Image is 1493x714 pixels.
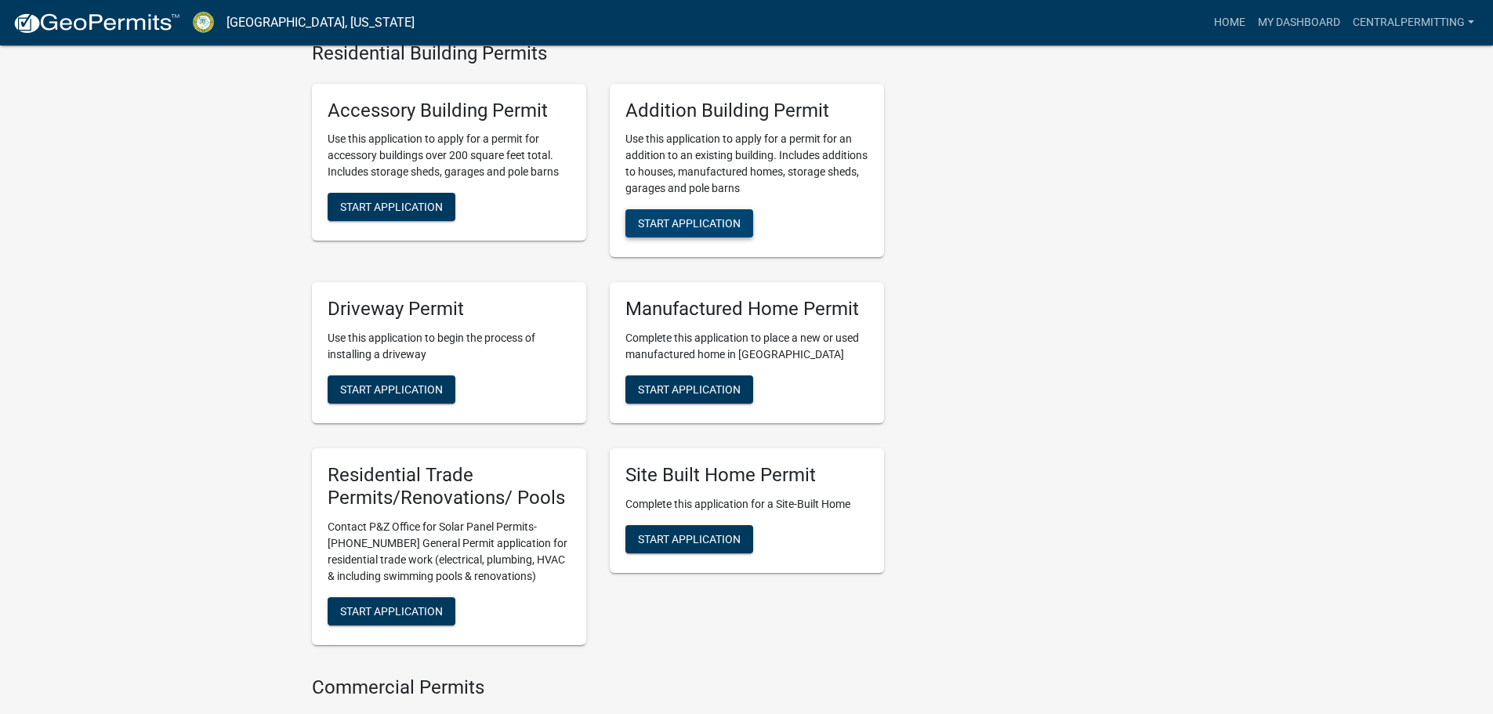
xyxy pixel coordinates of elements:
span: Start Application [340,383,443,396]
h5: Driveway Permit [328,298,571,321]
button: Start Application [625,525,753,553]
h5: Residential Trade Permits/Renovations/ Pools [328,464,571,509]
button: Start Application [625,209,753,237]
h5: Addition Building Permit [625,100,868,122]
img: Crawford County, Georgia [193,12,214,33]
a: Home [1208,8,1252,38]
span: Start Application [638,383,741,396]
a: CentralPermitting [1346,8,1480,38]
button: Start Application [328,597,455,625]
h5: Manufactured Home Permit [625,298,868,321]
button: Start Application [328,193,455,221]
p: Complete this application to place a new or used manufactured home in [GEOGRAPHIC_DATA] [625,330,868,363]
h5: Site Built Home Permit [625,464,868,487]
p: Contact P&Z Office for Solar Panel Permits- [PHONE_NUMBER] General Permit application for residen... [328,519,571,585]
h5: Accessory Building Permit [328,100,571,122]
span: Start Application [340,201,443,213]
p: Use this application to apply for a permit for accessory buildings over 200 square feet total. In... [328,131,571,180]
p: Complete this application for a Site-Built Home [625,496,868,513]
button: Start Application [625,375,753,404]
h4: Commercial Permits [312,676,884,699]
a: [GEOGRAPHIC_DATA], [US_STATE] [226,9,415,36]
span: Start Application [638,533,741,545]
span: Start Application [340,604,443,617]
p: Use this application to apply for a permit for an addition to an existing building. Includes addi... [625,131,868,197]
span: Start Application [638,217,741,230]
button: Start Application [328,375,455,404]
h4: Residential Building Permits [312,42,884,65]
a: My Dashboard [1252,8,1346,38]
p: Use this application to begin the process of installing a driveway [328,330,571,363]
